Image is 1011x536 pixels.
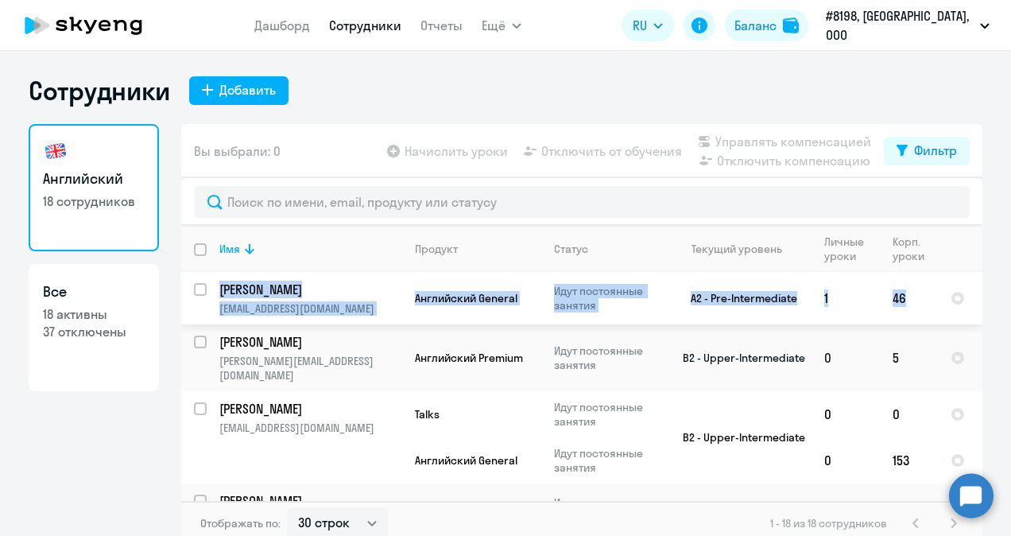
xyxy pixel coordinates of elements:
[554,495,663,524] p: Идут постоянные занятия
[691,242,782,256] div: Текущий уровень
[219,242,240,256] div: Имя
[812,437,880,484] td: 0
[415,407,440,421] span: Talks
[200,516,281,530] span: Отображать по:
[554,284,663,313] p: Идут постоянные занятия
[219,301,401,316] p: [EMAIL_ADDRESS][DOMAIN_NAME]
[818,6,997,45] button: #8198, [GEOGRAPHIC_DATA], ООО
[824,235,879,263] div: Личные уроки
[415,453,517,468] span: Английский General
[664,324,812,391] td: B2 - Upper-Intermediate
[554,400,663,429] p: Идут постоянные занятия
[880,437,938,484] td: 153
[29,264,159,391] a: Все18 активны37 отключены
[219,492,401,510] a: [PERSON_NAME]
[826,6,974,45] p: #8198, [GEOGRAPHIC_DATA], ООО
[415,351,523,365] span: Английский Premium
[415,242,458,256] div: Продукт
[812,391,880,437] td: 0
[880,272,938,324] td: 46
[893,235,937,263] div: Корп. уроки
[219,80,276,99] div: Добавить
[664,391,812,484] td: B2 - Upper-Intermediate
[329,17,401,33] a: Сотрудники
[43,138,68,164] img: english
[219,281,399,298] p: [PERSON_NAME]
[622,10,674,41] button: RU
[914,141,957,160] div: Фильтр
[482,16,505,35] span: Ещё
[554,344,663,372] p: Идут постоянные занятия
[219,354,401,383] p: [PERSON_NAME][EMAIL_ADDRESS][DOMAIN_NAME]
[219,242,401,256] div: Имя
[219,421,401,435] p: [EMAIL_ADDRESS][DOMAIN_NAME]
[554,242,588,256] div: Статус
[812,272,880,324] td: 1
[43,305,145,323] p: 18 активны
[676,242,811,256] div: Текущий уровень
[734,16,777,35] div: Баланс
[420,17,463,33] a: Отчеты
[194,142,281,161] span: Вы выбрали: 0
[664,484,812,536] td: C1 - Advanced
[884,137,970,165] button: Фильтр
[482,10,521,41] button: Ещё
[664,272,812,324] td: A2 - Pre-Intermediate
[633,16,647,35] span: RU
[189,76,289,105] button: Добавить
[415,291,517,305] span: Английский General
[880,484,938,536] td: 3
[29,75,170,107] h1: Сотрудники
[219,281,401,298] a: [PERSON_NAME]
[219,333,399,351] p: [PERSON_NAME]
[43,282,145,302] h3: Все
[43,323,145,340] p: 37 отключены
[725,10,808,41] button: Балансbalance
[219,333,401,351] a: [PERSON_NAME]
[43,169,145,189] h3: Английский
[254,17,310,33] a: Дашборд
[194,186,970,218] input: Поиск по имени, email, продукту или статусу
[812,324,880,391] td: 0
[219,400,399,418] p: [PERSON_NAME]
[219,492,399,510] p: [PERSON_NAME]
[29,124,159,251] a: Английский18 сотрудников
[880,324,938,391] td: 5
[43,192,145,210] p: 18 сотрудников
[880,391,938,437] td: 0
[770,516,887,530] span: 1 - 18 из 18 сотрудников
[812,484,880,536] td: 3
[219,400,401,418] a: [PERSON_NAME]
[554,446,663,475] p: Идут постоянные занятия
[783,17,799,33] img: balance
